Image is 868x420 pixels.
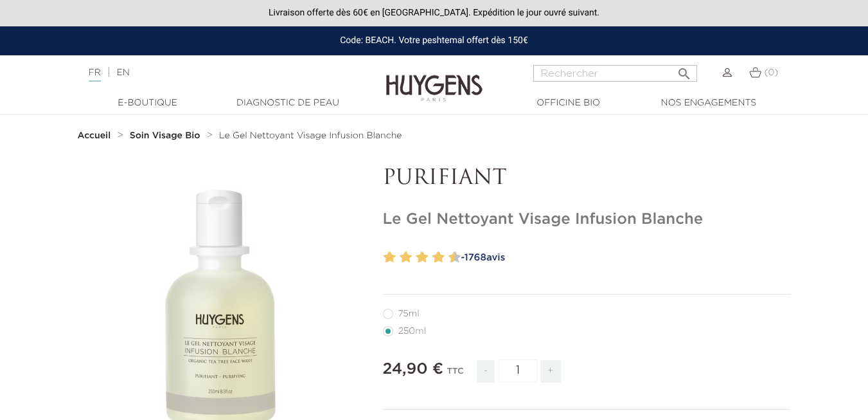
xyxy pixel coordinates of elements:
[457,248,791,268] a: -1768avis
[84,96,212,110] a: E-Boutique
[413,248,418,267] label: 5
[429,248,434,267] label: 7
[677,62,692,78] i: 
[89,68,101,82] a: FR
[386,54,483,104] img: Huygens
[383,326,441,336] label: 250ml
[78,131,114,141] a: Accueil
[504,96,633,110] a: Officine Bio
[435,248,445,267] label: 8
[386,248,396,267] label: 2
[381,248,385,267] label: 1
[383,210,791,229] h1: Le Gel Nettoyant Visage Infusion Blanche
[540,360,561,383] span: +
[219,131,402,141] a: Le Gel Nettoyant Visage Infusion Blanche
[446,248,450,267] label: 9
[533,65,697,82] input: Rechercher
[397,248,402,267] label: 3
[644,96,773,110] a: Nos engagements
[499,360,537,382] input: Quantité
[447,358,464,392] div: TTC
[130,131,204,141] a: Soin Visage Bio
[477,360,495,383] span: -
[465,253,486,262] span: 1768
[82,65,352,80] div: |
[130,131,200,140] strong: Soin Visage Bio
[673,61,696,78] button: 
[764,68,778,77] span: (0)
[78,131,111,140] strong: Accueil
[383,309,435,319] label: 75ml
[224,96,352,110] a: Diagnostic de peau
[383,167,791,191] p: PURIFIANT
[219,131,402,140] span: Le Gel Nettoyant Visage Infusion Blanche
[402,248,412,267] label: 4
[383,361,444,377] span: 24,90 €
[419,248,429,267] label: 6
[116,68,129,77] a: EN
[451,248,461,267] label: 10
